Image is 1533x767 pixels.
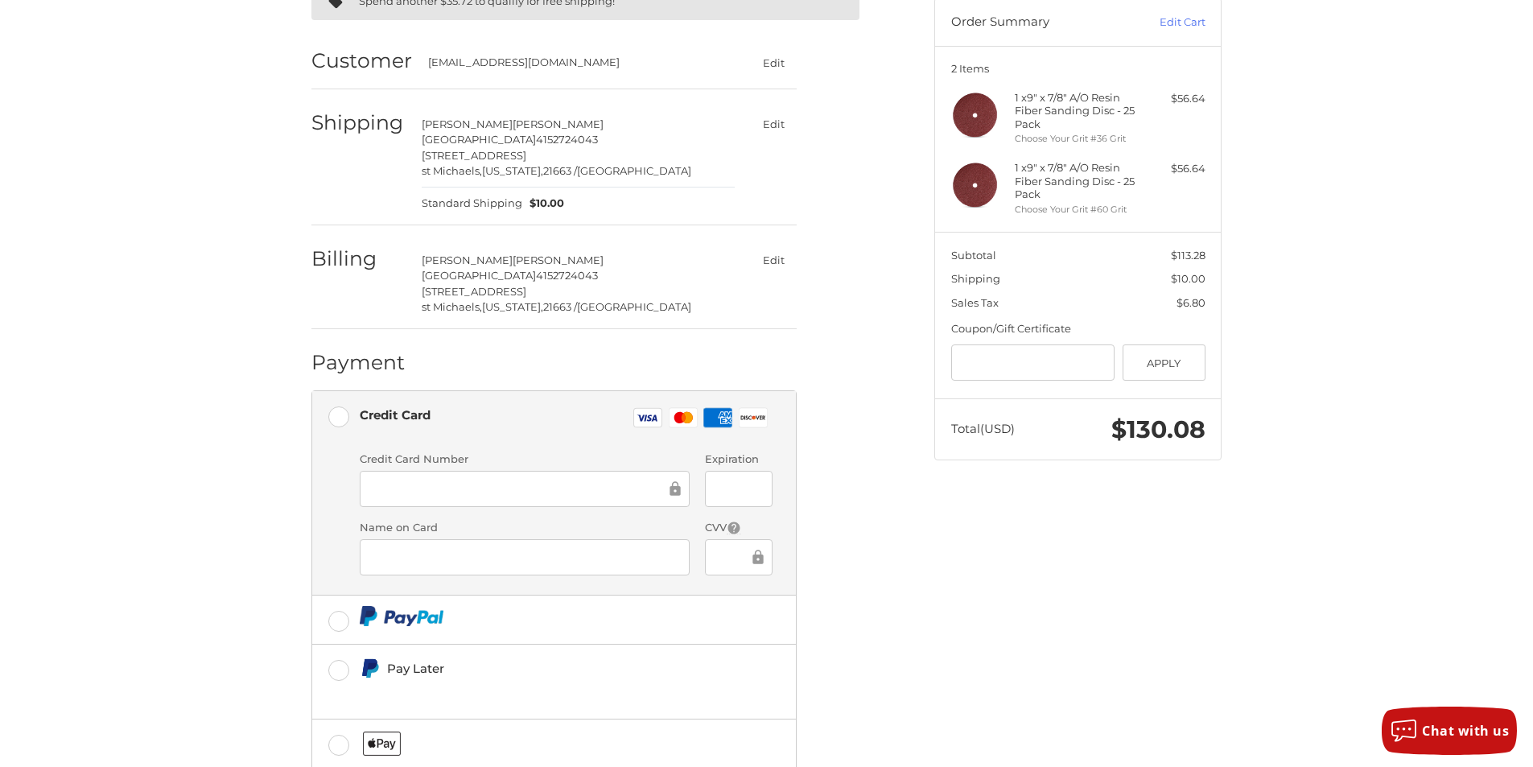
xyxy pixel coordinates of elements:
span: [US_STATE], [482,164,543,177]
span: [GEOGRAPHIC_DATA] [422,269,536,282]
span: $130.08 [1111,414,1205,444]
label: Name on Card [360,520,690,536]
iframe: Secure Credit Card Frame - Cardholder Name [371,548,678,567]
h2: Payment [311,350,406,375]
span: [PERSON_NAME] [513,254,604,266]
span: $10.00 [522,196,565,212]
span: 4152724043 [536,269,598,282]
span: 4152724043 [536,133,598,146]
label: CVV [705,520,772,536]
img: Pay Later icon [360,658,380,678]
div: [EMAIL_ADDRESS][DOMAIN_NAME] [428,55,719,71]
iframe: PayPal Message 1 [360,685,686,699]
span: $6.80 [1177,296,1205,309]
span: $10.00 [1171,272,1205,285]
label: Expiration [705,452,772,468]
img: PayPal icon [360,606,444,626]
span: [GEOGRAPHIC_DATA] [577,300,691,313]
li: Choose Your Grit #60 Grit [1015,203,1138,216]
span: [PERSON_NAME] [422,118,513,130]
iframe: Secure Credit Card Frame - CVV [716,548,748,567]
span: [PERSON_NAME] [513,118,604,130]
a: Edit Cart [1124,14,1205,31]
button: Edit [750,113,797,136]
h2: Shipping [311,110,406,135]
div: $56.64 [1142,91,1205,107]
h2: Billing [311,246,406,271]
span: [STREET_ADDRESS] [422,285,526,298]
li: Choose Your Grit #36 Grit [1015,132,1138,146]
span: 21663 / [543,300,577,313]
span: Sales Tax [951,296,999,309]
span: [STREET_ADDRESS] [422,149,526,162]
span: Total (USD) [951,421,1015,436]
span: Standard Shipping [422,196,522,212]
span: [US_STATE], [482,300,543,313]
div: Pay Later [387,655,686,682]
span: Subtotal [951,249,996,262]
span: Shipping [951,272,1000,285]
h4: 1 x 9" x 7/8" A/O Resin Fiber Sanding Disc - 25 Pack [1015,91,1138,130]
h4: 1 x 9" x 7/8" A/O Resin Fiber Sanding Disc - 25 Pack [1015,161,1138,200]
iframe: Secure Credit Card Frame - Expiration Date [716,480,760,498]
span: [GEOGRAPHIC_DATA] [577,164,691,177]
div: Credit Card [360,402,431,428]
button: Chat with us [1382,707,1517,755]
div: $56.64 [1142,161,1205,177]
iframe: Secure Credit Card Frame - Credit Card Number [371,480,666,498]
input: Gift Certificate or Coupon Code [951,344,1115,381]
img: Applepay icon [363,732,401,756]
h3: 2 Items [951,62,1205,75]
span: st Michaels, [422,164,482,177]
span: 21663 / [543,164,577,177]
h2: Customer [311,48,412,73]
span: Chat with us [1422,722,1509,740]
h3: Order Summary [951,14,1124,31]
button: Apply [1123,344,1205,381]
div: Coupon/Gift Certificate [951,321,1205,337]
label: Credit Card Number [360,452,690,468]
button: Edit [750,249,797,272]
span: st Michaels, [422,300,482,313]
span: [PERSON_NAME] [422,254,513,266]
span: $113.28 [1171,249,1205,262]
span: [GEOGRAPHIC_DATA] [422,133,536,146]
button: Edit [750,51,797,74]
